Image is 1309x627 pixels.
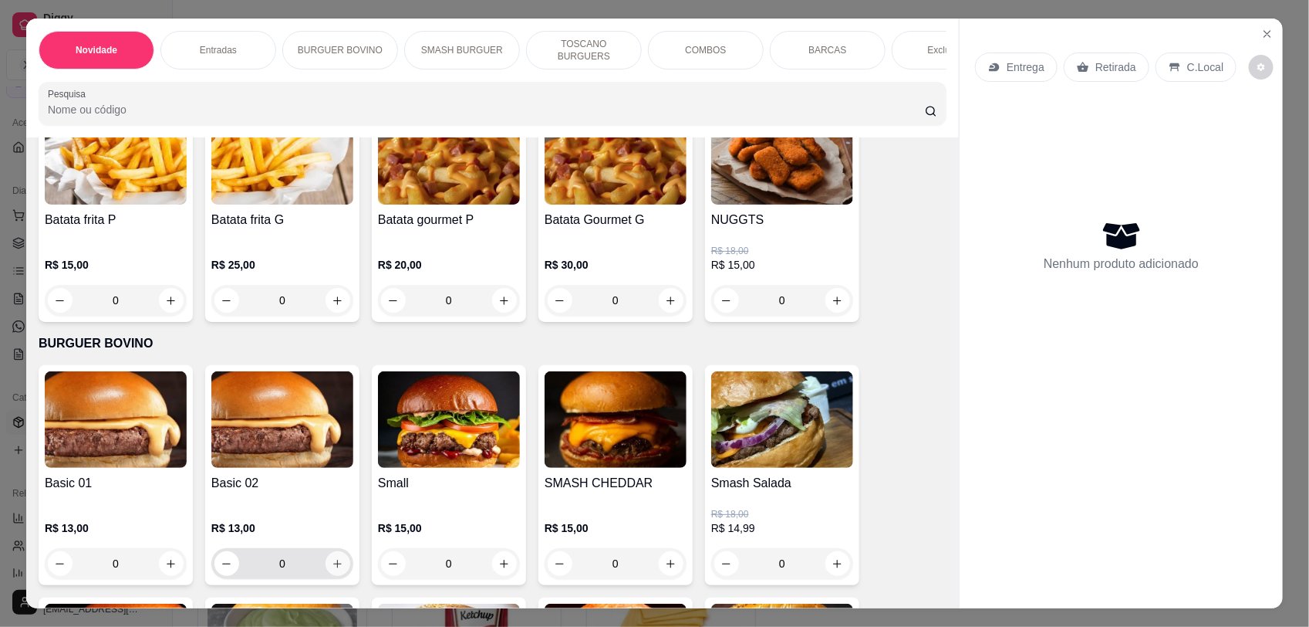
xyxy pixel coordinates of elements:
[711,508,853,520] p: R$ 18,00
[825,551,850,576] button: increase-product-quantity
[211,474,353,493] h4: Basic 02
[45,371,187,468] img: product-image
[211,257,353,273] p: R$ 25,00
[211,371,353,468] img: product-image
[659,551,683,576] button: increase-product-quantity
[39,334,946,353] p: BURGUER BOVINO
[714,288,739,313] button: decrease-product-quantity
[45,520,187,536] p: R$ 13,00
[492,551,517,576] button: increase-product-quantity
[711,371,853,468] img: product-image
[298,44,383,56] p: BURGUER BOVINO
[545,474,687,493] h4: SMASH CHEDDAR
[378,211,520,229] h4: Batata gourmet P
[711,245,853,257] p: R$ 18,00
[492,288,517,313] button: increase-product-quantity
[48,87,91,100] label: Pesquisa
[545,520,687,536] p: R$ 15,00
[45,211,187,229] h4: Batata frita P
[378,371,520,468] img: product-image
[48,551,73,576] button: decrease-product-quantity
[45,108,187,205] img: product-image
[159,288,184,313] button: increase-product-quantity
[711,211,853,229] h4: NUGGTS
[1249,55,1274,80] button: decrease-product-quantity
[159,551,184,576] button: increase-product-quantity
[548,551,572,576] button: decrease-product-quantity
[48,102,925,117] input: Pesquisa
[378,520,520,536] p: R$ 15,00
[214,551,239,576] button: decrease-product-quantity
[214,288,239,313] button: decrease-product-quantity
[825,288,850,313] button: increase-product-quantity
[45,474,187,493] h4: Basic 01
[211,211,353,229] h4: Batata frita G
[711,474,853,493] h4: Smash Salada
[685,44,726,56] p: COMBOS
[1255,22,1280,46] button: Close
[548,288,572,313] button: decrease-product-quantity
[326,288,350,313] button: increase-product-quantity
[378,257,520,273] p: R$ 20,00
[326,551,350,576] button: increase-product-quantity
[928,44,972,56] p: Exclusivos
[545,211,687,229] h4: Batata Gourmet G
[1187,59,1223,75] p: C.Local
[1095,59,1136,75] p: Retirada
[378,108,520,205] img: product-image
[421,44,503,56] p: SMASH BURGUER
[711,108,853,205] img: product-image
[545,257,687,273] p: R$ 30,00
[211,108,353,205] img: product-image
[76,44,117,56] p: Novidade
[45,257,187,273] p: R$ 15,00
[381,551,406,576] button: decrease-product-quantity
[659,288,683,313] button: increase-product-quantity
[539,38,629,63] p: TOSCANO BURGUERS
[211,520,353,536] p: R$ 13,00
[808,44,846,56] p: BARCAS
[381,288,406,313] button: decrease-product-quantity
[1044,255,1199,273] p: Nenhum produto adicionado
[711,257,853,273] p: R$ 15,00
[714,551,739,576] button: decrease-product-quantity
[1007,59,1044,75] p: Entrega
[48,288,73,313] button: decrease-product-quantity
[200,44,237,56] p: Entradas
[378,474,520,493] h4: Small
[545,371,687,468] img: product-image
[711,520,853,536] p: R$ 14,99
[545,108,687,205] img: product-image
